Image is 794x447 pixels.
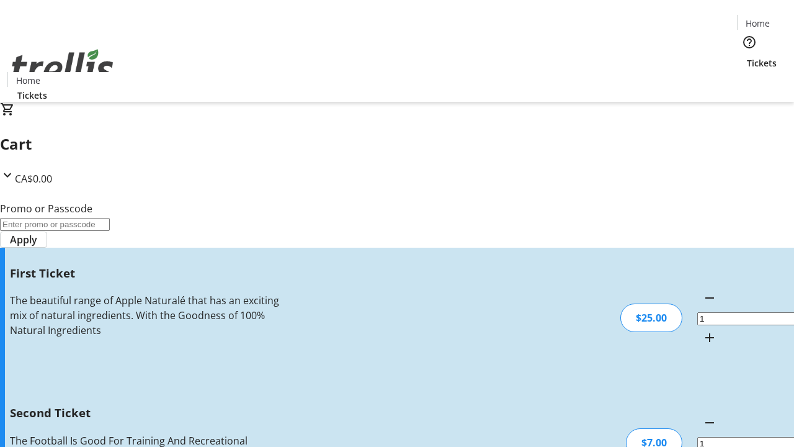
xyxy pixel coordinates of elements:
[15,172,52,186] span: CA$0.00
[697,410,722,435] button: Decrement by one
[10,293,281,338] div: The beautiful range of Apple Naturalé that has an exciting mix of natural ingredients. With the G...
[620,304,682,332] div: $25.00
[738,17,777,30] a: Home
[697,325,722,350] button: Increment by one
[7,89,57,102] a: Tickets
[737,56,787,70] a: Tickets
[16,74,40,87] span: Home
[17,89,47,102] span: Tickets
[747,56,777,70] span: Tickets
[10,404,281,422] h3: Second Ticket
[7,35,118,97] img: Orient E2E Organization jilktz4xHa's Logo
[10,232,37,247] span: Apply
[697,286,722,310] button: Decrement by one
[737,70,762,94] button: Cart
[746,17,770,30] span: Home
[10,264,281,282] h3: First Ticket
[8,74,48,87] a: Home
[737,30,762,55] button: Help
